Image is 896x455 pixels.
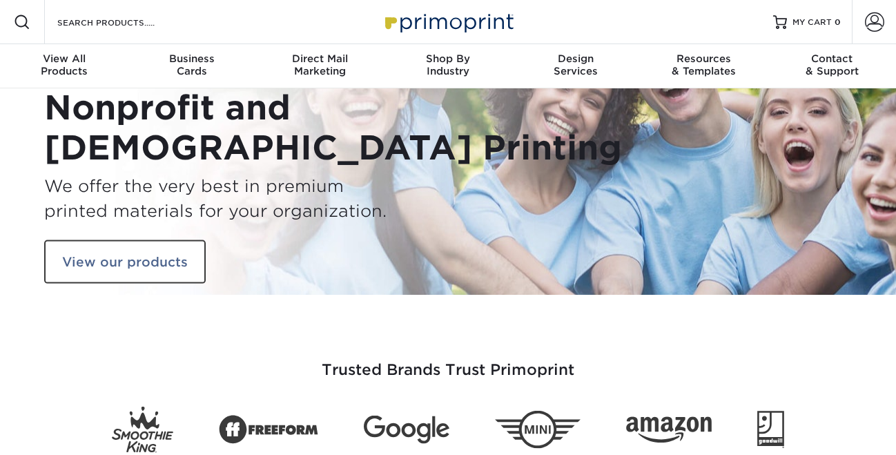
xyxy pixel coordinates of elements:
[512,44,640,88] a: DesignServices
[835,17,841,27] span: 0
[512,52,640,65] span: Design
[44,88,438,168] h1: Nonprofit and [DEMOGRAPHIC_DATA] Printing
[626,416,712,443] img: Amazon
[44,240,206,284] a: View our products
[128,52,255,65] span: Business
[256,44,384,88] a: Direct MailMarketing
[384,52,512,65] span: Shop By
[364,416,449,444] img: Google
[768,52,896,77] div: & Support
[256,52,384,77] div: Marketing
[757,411,784,448] img: Goodwill
[640,52,768,65] span: Resources
[256,52,384,65] span: Direct Mail
[128,44,255,88] a: BusinessCards
[640,44,768,88] a: Resources& Templates
[792,17,832,28] span: MY CART
[384,44,512,88] a: Shop ByIndustry
[768,44,896,88] a: Contact& Support
[56,14,191,30] input: SEARCH PRODUCTS.....
[768,52,896,65] span: Contact
[495,411,581,449] img: Mini
[384,52,512,77] div: Industry
[44,328,852,396] h3: Trusted Brands Trust Primoprint
[219,407,318,452] img: Freeform
[512,52,640,77] div: Services
[379,7,517,37] img: Primoprint
[44,173,438,223] h3: We offer the very best in premium printed materials for your organization.
[640,52,768,77] div: & Templates
[112,407,173,453] img: Smoothie King
[128,52,255,77] div: Cards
